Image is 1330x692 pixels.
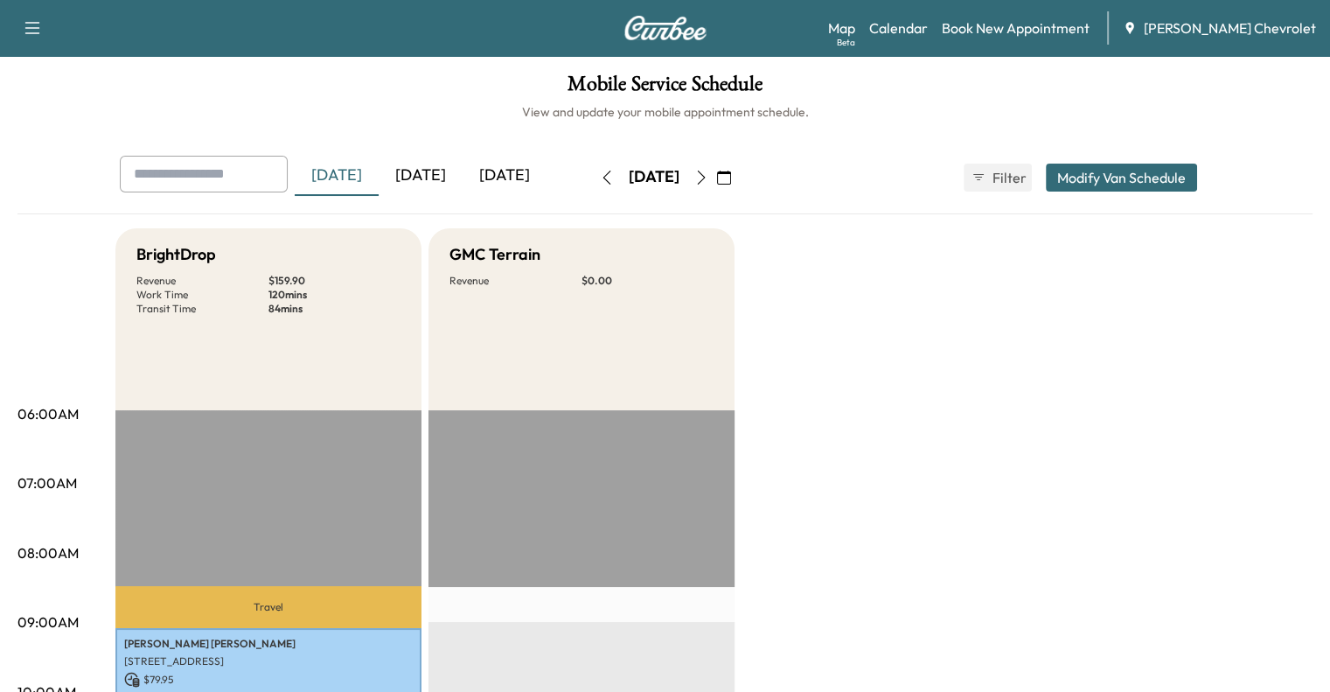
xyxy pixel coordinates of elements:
[136,242,216,267] h5: BrightDrop
[17,103,1313,121] h6: View and update your mobile appointment schedule.
[581,274,714,288] p: $ 0.00
[1144,17,1316,38] span: [PERSON_NAME] Chevrolet
[17,403,79,424] p: 06:00AM
[136,302,268,316] p: Transit Time
[837,36,855,49] div: Beta
[17,73,1313,103] h1: Mobile Service Schedule
[295,156,379,196] div: [DATE]
[136,274,268,288] p: Revenue
[964,164,1032,192] button: Filter
[17,472,77,493] p: 07:00AM
[124,654,413,668] p: [STREET_ADDRESS]
[268,288,400,302] p: 120 mins
[17,612,79,633] p: 09:00AM
[449,274,581,288] p: Revenue
[17,542,79,563] p: 08:00AM
[869,17,928,38] a: Calendar
[629,166,679,188] div: [DATE]
[463,156,547,196] div: [DATE]
[942,17,1090,38] a: Book New Appointment
[1046,164,1197,192] button: Modify Van Schedule
[136,288,268,302] p: Work Time
[268,302,400,316] p: 84 mins
[115,586,421,627] p: Travel
[268,274,400,288] p: $ 159.90
[828,17,855,38] a: MapBeta
[992,167,1024,188] span: Filter
[124,637,413,651] p: [PERSON_NAME] [PERSON_NAME]
[449,242,540,267] h5: GMC Terrain
[124,672,413,688] p: $ 79.95
[623,16,707,40] img: Curbee Logo
[379,156,463,196] div: [DATE]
